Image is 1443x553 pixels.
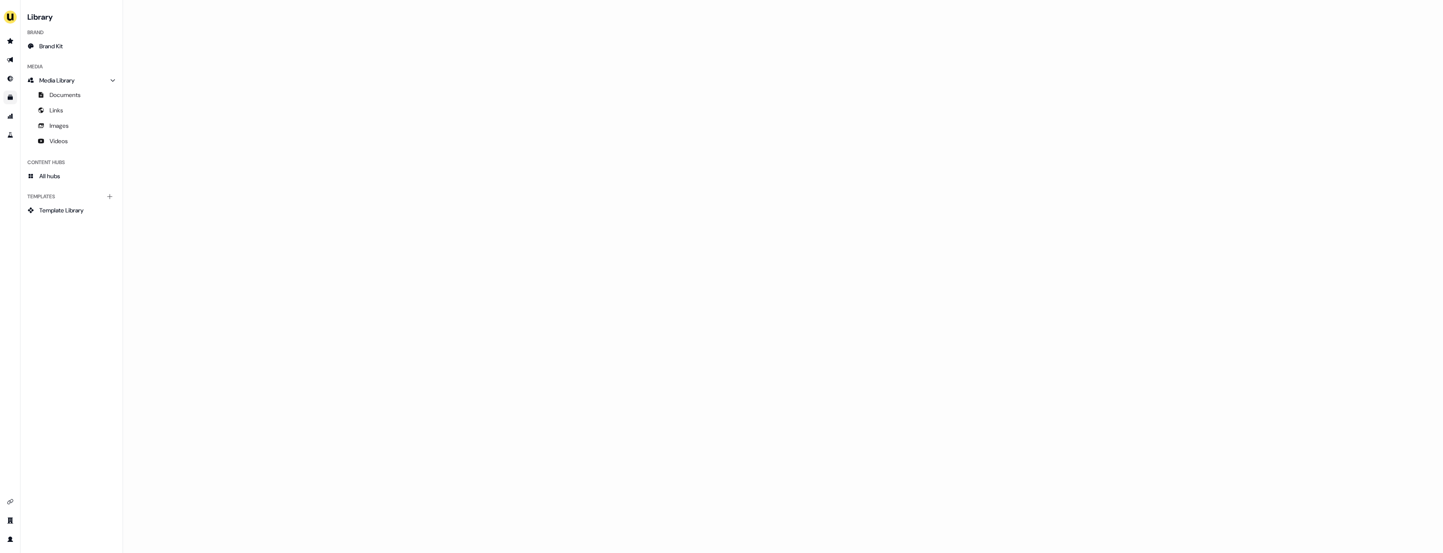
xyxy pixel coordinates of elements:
a: Go to profile [3,532,17,546]
a: Videos [24,134,119,148]
div: Media [24,60,119,74]
a: Brand Kit [24,39,119,53]
a: Go to prospects [3,34,17,48]
a: Go to integrations [3,495,17,509]
a: Documents [24,88,119,102]
a: Go to team [3,514,17,527]
div: Brand [24,26,119,39]
a: All hubs [24,169,119,183]
span: Brand Kit [39,42,63,50]
h3: Library [24,10,119,22]
a: Go to templates [3,91,17,104]
span: All hubs [39,172,60,180]
a: Go to attribution [3,109,17,123]
a: Template Library [24,203,119,217]
div: Content Hubs [24,156,119,169]
span: Links [50,106,63,115]
div: Templates [24,190,119,203]
span: Template Library [39,206,84,215]
span: Videos [50,137,68,145]
a: Go to experiments [3,128,17,142]
a: Go to Inbound [3,72,17,85]
span: Documents [50,91,81,99]
span: Media Library [39,76,75,85]
span: Images [50,121,69,130]
a: Media Library [24,74,119,87]
a: Links [24,103,119,117]
a: Go to outbound experience [3,53,17,67]
a: Images [24,119,119,132]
